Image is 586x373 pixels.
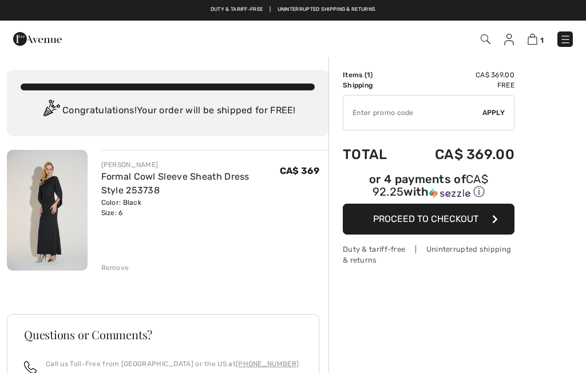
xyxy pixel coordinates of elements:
img: 1ère Avenue [13,27,62,50]
a: Formal Cowl Sleeve Sheath Dress Style 253738 [101,171,250,196]
span: Proceed to Checkout [373,213,478,224]
button: Proceed to Checkout [343,204,514,235]
td: Total [343,135,404,174]
div: Congratulations! Your order will be shipped for FREE! [21,100,315,122]
span: 1 [540,36,544,45]
span: 1 [367,71,370,79]
img: My Info [504,34,514,45]
div: [PERSON_NAME] [101,160,280,170]
td: Free [404,80,514,90]
a: 1ère Avenue [13,33,62,43]
div: or 4 payments of with [343,174,514,200]
img: Shopping Bag [528,34,537,45]
input: Promo code [343,96,482,130]
span: Apply [482,108,505,118]
img: Formal Cowl Sleeve Sheath Dress Style 253738 [7,150,88,271]
span: CA$ 369 [280,165,319,176]
a: [PHONE_NUMBER] [236,360,299,368]
div: or 4 payments ofCA$ 92.25withSezzle Click to learn more about Sezzle [343,174,514,204]
img: Search [481,34,490,44]
img: Congratulation2.svg [39,100,62,122]
img: Sezzle [429,188,470,199]
img: Menu [560,34,571,45]
td: CA$ 369.00 [404,70,514,80]
div: Color: Black Size: 6 [101,197,280,218]
td: Items ( ) [343,70,404,80]
div: Duty & tariff-free | Uninterrupted shipping & returns [343,244,514,265]
span: CA$ 92.25 [373,172,488,199]
p: Call us Toll-Free from [GEOGRAPHIC_DATA] or the US at [46,359,299,369]
td: CA$ 369.00 [404,135,514,174]
h3: Questions or Comments? [24,329,302,340]
td: Shipping [343,80,404,90]
a: 1 [528,32,544,46]
div: Remove [101,263,129,273]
